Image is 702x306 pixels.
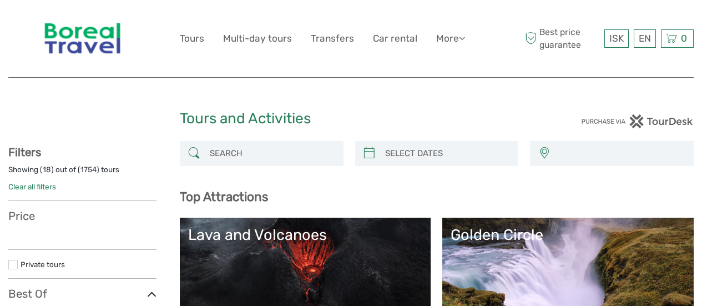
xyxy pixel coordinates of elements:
[522,26,602,51] span: Best price guarantee
[451,226,685,304] a: Golden Circle
[180,189,268,204] b: Top Attractions
[223,31,292,47] a: Multi-day tours
[180,110,523,128] h1: Tours and Activities
[180,31,204,47] a: Tours
[188,226,423,304] a: Lava and Volcanoes
[188,226,423,244] div: Lava and Volcanoes
[451,226,685,244] div: Golden Circle
[37,8,128,69] img: 346-854fea8c-10b9-4d52-aacf-0976180d9f3a_logo_big.jpg
[634,29,656,48] div: EN
[8,146,41,159] strong: Filters
[43,164,51,175] label: 18
[581,114,694,128] img: PurchaseViaTourDesk.png
[373,31,417,47] a: Car rental
[8,164,156,182] div: Showing ( ) out of ( ) tours
[381,144,513,163] input: SELECT DATES
[80,164,97,175] label: 1754
[205,144,338,163] input: SEARCH
[311,31,354,47] a: Transfers
[8,182,56,191] a: Clear all filters
[436,31,465,47] a: More
[679,33,689,44] span: 0
[609,33,624,44] span: ISK
[8,209,156,223] h3: Price
[21,260,65,269] a: Private tours
[8,287,156,300] h3: Best Of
